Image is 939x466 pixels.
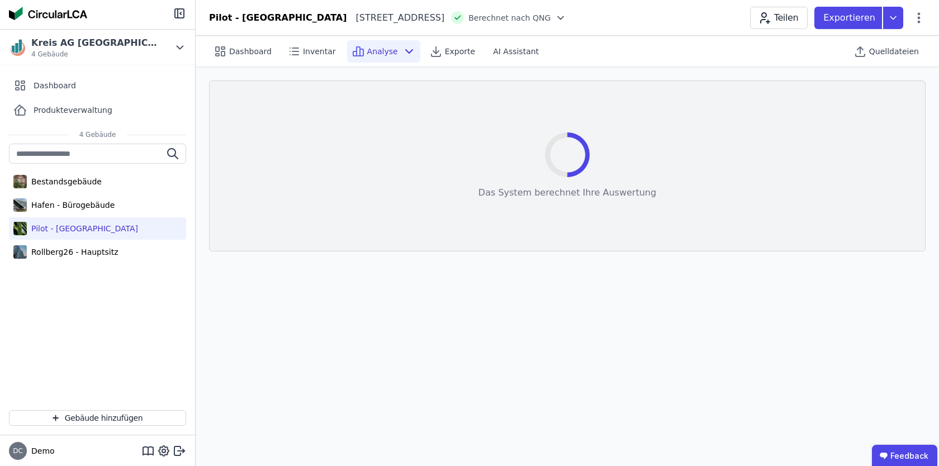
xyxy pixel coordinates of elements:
span: Analyse [367,46,398,57]
div: Hafen - Bürogebäude [27,199,115,211]
div: Kreis AG [GEOGRAPHIC_DATA] [31,36,160,50]
span: Produkteverwaltung [34,104,112,116]
span: Dashboard [34,80,76,91]
span: Quelldateien [869,46,919,57]
img: Hafen - Bürogebäude [13,196,27,214]
div: Pilot - [GEOGRAPHIC_DATA] [27,223,138,234]
span: Exporte [445,46,475,57]
img: Pilot - Green Building [13,220,27,237]
div: Bestandsgebäude [27,176,102,187]
span: DC [13,448,23,454]
span: Dashboard [229,46,272,57]
img: Kreis AG Germany [9,39,27,56]
div: Pilot - [GEOGRAPHIC_DATA] [209,11,347,25]
img: Rollberg26 - Hauptsitz [13,243,27,261]
div: Rollberg26 - Hauptsitz [27,246,118,258]
span: Berechnet nach QNG [468,12,551,23]
button: Gebäude hinzufügen [9,410,186,426]
img: Concular [9,7,87,20]
img: Bestandsgebäude [13,173,27,191]
span: AI Assistant [493,46,539,57]
div: [STREET_ADDRESS] [347,11,445,25]
span: 4 Gebäude [31,50,160,59]
button: Teilen [750,7,808,29]
span: 4 Gebäude [68,130,127,139]
span: Demo [27,445,55,457]
p: Exportieren [823,11,878,25]
span: Inventar [303,46,336,57]
div: Das System berechnet Ihre Auswertung [478,186,656,199]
